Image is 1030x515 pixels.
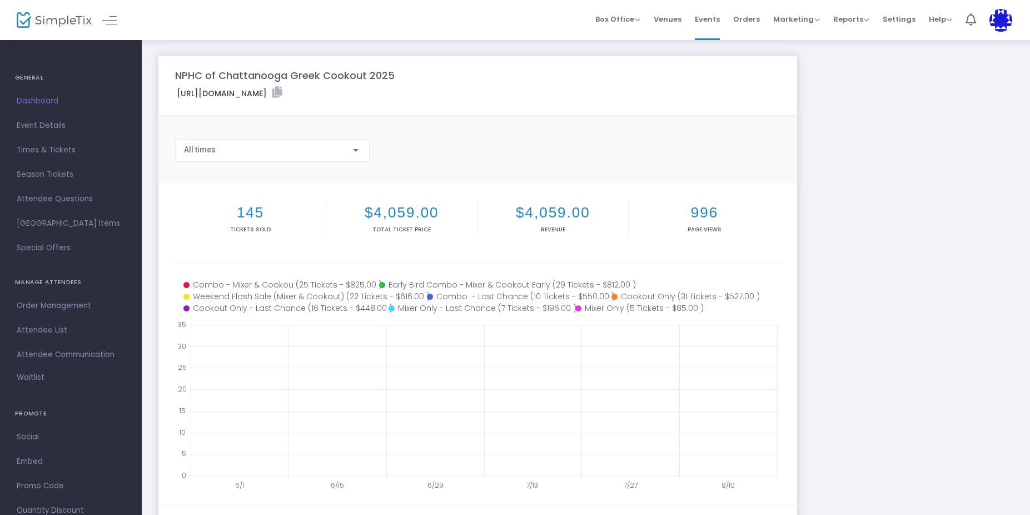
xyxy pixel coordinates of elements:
h2: $4,059.00 [329,204,475,221]
span: Marketing [773,14,820,24]
h2: 996 [631,204,778,221]
m-panel-title: NPHC of Chattanooga Greek Cookout 2025 [175,68,395,83]
text: 20 [178,384,187,394]
text: 6/1 [235,481,244,490]
text: 5 [182,449,186,458]
text: 6/29 [427,481,444,490]
span: Help [929,14,952,24]
span: All times [184,145,216,154]
text: 35 [178,320,186,329]
span: Orders [733,5,760,33]
span: Reports [833,14,869,24]
label: [URL][DOMAIN_NAME] [177,87,282,100]
text: 7/27 [624,481,638,490]
span: Attendee Questions [17,192,125,206]
p: Tickets sold [177,225,324,234]
span: Waitlist [17,372,44,383]
span: [GEOGRAPHIC_DATA] Items [17,216,125,231]
span: Venues [654,5,681,33]
span: Order Management [17,299,125,313]
span: Events [695,5,720,33]
text: 10 [179,427,186,437]
h2: 145 [177,204,324,221]
span: Attendee Communication [17,348,125,362]
h2: $4,059.00 [480,204,626,221]
span: Settings [883,5,915,33]
h4: MANAGE ATTENDEES [15,271,127,294]
text: 7/13 [526,481,538,490]
span: Embed [17,454,125,469]
h4: PROMOTE [15,403,127,425]
text: 30 [178,341,186,350]
p: Page Views [631,225,778,234]
p: Total Ticket Price [329,225,475,234]
span: Box Office [595,14,640,24]
text: 25 [178,363,187,372]
text: 15 [179,405,186,415]
p: Revenue [480,225,626,234]
text: 6/15 [331,481,344,490]
h4: GENERAL [15,67,127,89]
span: Attendee List [17,323,125,338]
span: Special Offers [17,241,125,255]
span: Season Tickets [17,167,125,182]
span: Dashboard [17,94,125,108]
span: Social [17,430,125,444]
span: Times & Tickets [17,143,125,157]
text: 0 [182,471,186,480]
span: Promo Code [17,479,125,493]
text: 8/10 [722,481,735,490]
span: Event Details [17,118,125,133]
